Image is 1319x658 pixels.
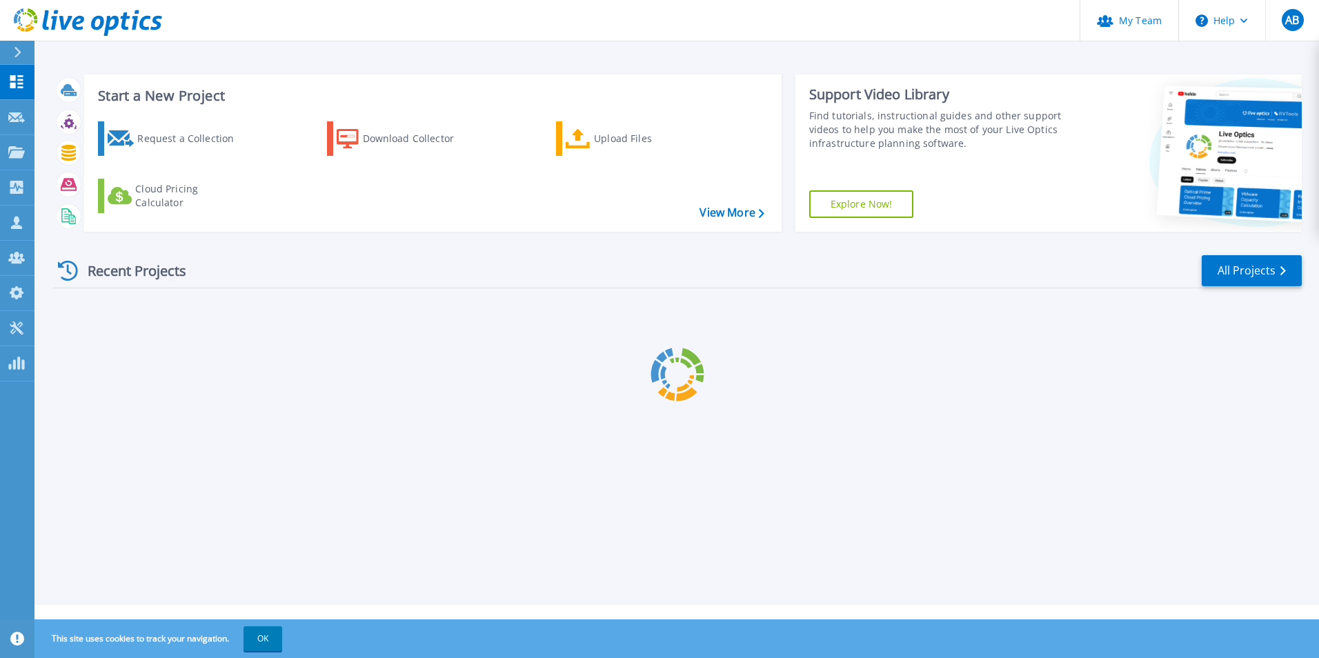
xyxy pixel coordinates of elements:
[809,190,914,218] a: Explore Now!
[98,179,252,213] a: Cloud Pricing Calculator
[809,86,1067,103] div: Support Video Library
[556,121,710,156] a: Upload Files
[244,626,282,651] button: OK
[327,121,481,156] a: Download Collector
[1285,14,1299,26] span: AB
[98,121,252,156] a: Request a Collection
[809,109,1067,150] div: Find tutorials, instructional guides and other support videos to help you make the most of your L...
[700,206,764,219] a: View More
[363,125,473,152] div: Download Collector
[1202,255,1302,286] a: All Projects
[38,626,282,651] span: This site uses cookies to track your navigation.
[135,182,246,210] div: Cloud Pricing Calculator
[98,88,764,103] h3: Start a New Project
[137,125,248,152] div: Request a Collection
[594,125,704,152] div: Upload Files
[53,254,205,288] div: Recent Projects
